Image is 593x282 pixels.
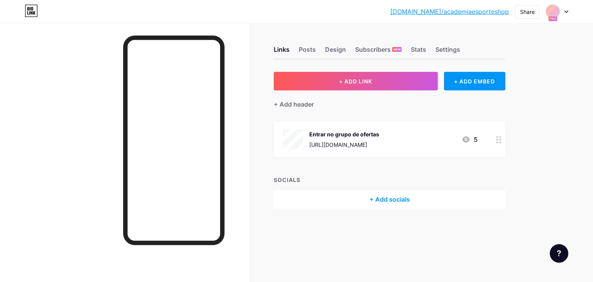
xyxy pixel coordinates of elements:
button: + ADD LINK [274,72,438,90]
div: Settings [435,45,460,59]
div: Entrar no grupo de ofertas [309,130,379,138]
div: Stats [411,45,426,59]
span: NEW [393,47,401,52]
div: 5 [461,135,478,144]
div: + ADD EMBED [444,72,505,90]
div: Design [325,45,346,59]
div: Share [520,8,535,16]
div: Subscribers [355,45,402,59]
a: [DOMAIN_NAME]/academiaesporteshop [390,7,509,16]
span: + ADD LINK [339,78,372,85]
div: [URL][DOMAIN_NAME] [309,141,379,149]
div: Posts [299,45,316,59]
div: + Add socials [274,190,505,209]
div: + Add header [274,100,314,109]
div: SOCIALS [274,176,505,184]
div: Links [274,45,290,59]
